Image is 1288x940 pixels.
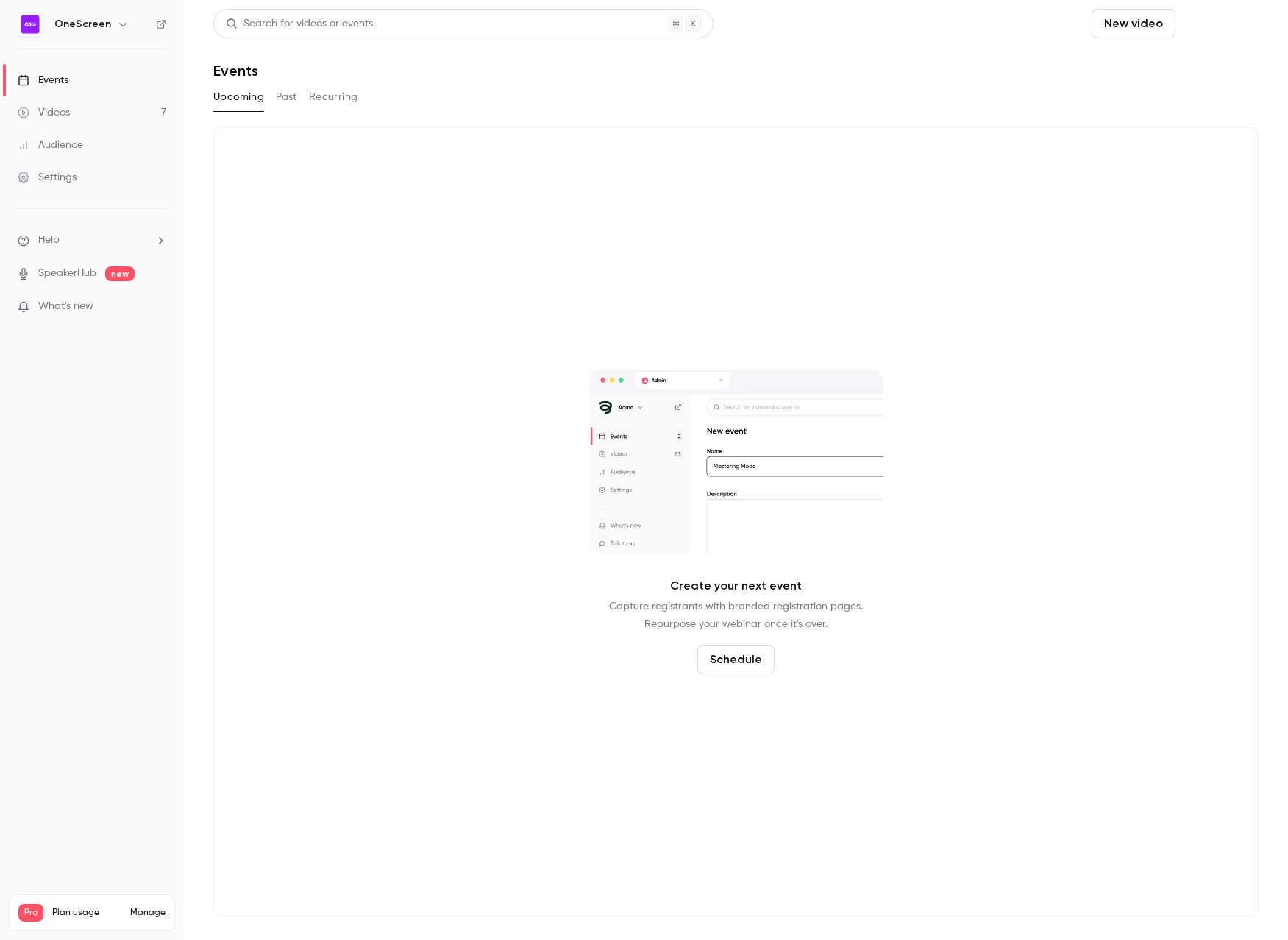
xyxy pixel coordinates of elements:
[149,300,166,314] iframe: Noticeable Trigger
[38,266,96,281] a: SpeakerHub
[18,233,166,248] li: help-dropdown-opener
[18,904,43,922] span: Pro
[213,85,264,109] button: Upcoming
[18,13,42,36] img: OneScreen
[1181,9,1259,38] button: Schedule
[18,170,77,185] div: Settings
[38,233,60,248] span: Help
[105,266,135,281] span: new
[18,105,70,120] div: Videos
[130,907,166,919] a: Manage
[1092,9,1175,38] button: New video
[309,85,358,109] button: Recurring
[54,17,111,32] h6: OneScreen
[52,907,121,919] span: Plan usage
[38,299,93,314] span: What's new
[670,577,802,595] p: Create your next event
[609,598,863,633] p: Capture registrants with branded registration pages. Repurpose your webinar once it's over.
[276,85,297,109] button: Past
[18,138,83,152] div: Audience
[697,645,775,674] button: Schedule
[18,73,68,88] div: Events
[226,16,373,32] div: Search for videos or events
[213,62,258,79] h1: Events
